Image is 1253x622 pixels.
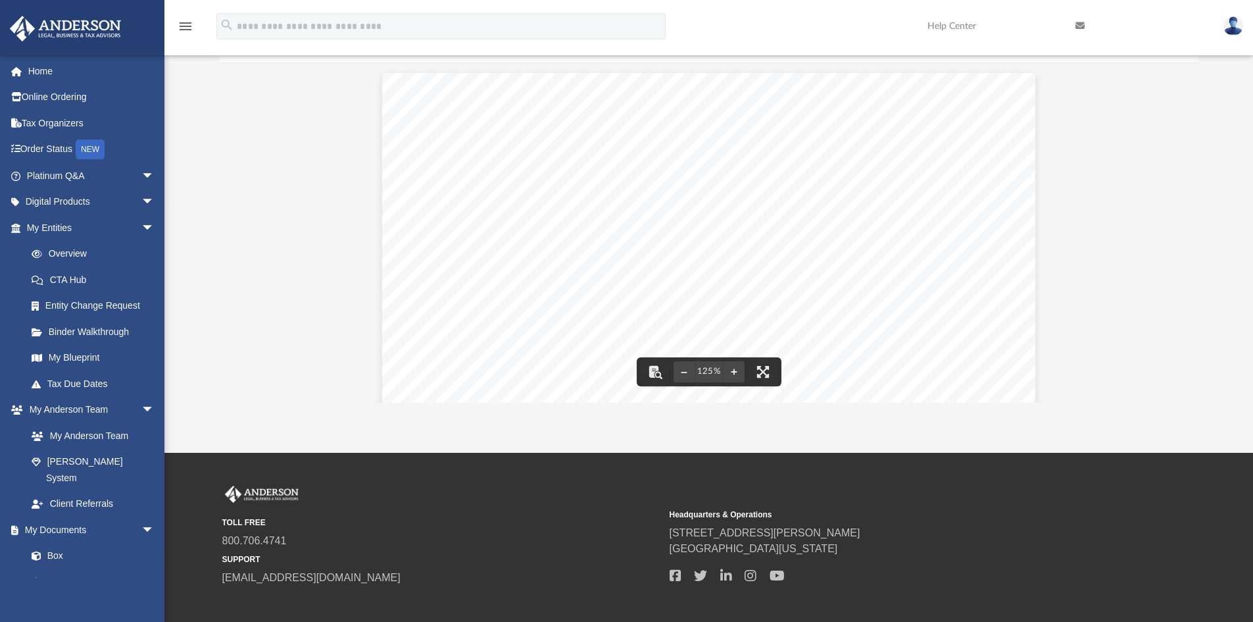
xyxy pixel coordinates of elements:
img: User Pic [1223,16,1243,36]
span: SIGNATURE: [410,365,478,376]
span: arrow_drop_down [141,215,168,242]
a: Online Ordering [9,84,174,111]
button: Zoom in [724,357,745,386]
span: [DATE] [906,366,940,377]
span: arrow_drop_down [141,397,168,424]
span: [STREET_ADDRESS][PERSON_NAME] [410,168,569,176]
span: 2025 [US_STATE] LIMITED LIABILITY COMPANY ANNUAL REPORT [414,96,765,107]
span: [PERSON_NAME] [486,366,576,377]
span: [GEOGRAPHIC_DATA] [410,180,506,189]
a: Binder Walkthrough [18,319,174,345]
span: [GEOGRAPHIC_DATA] US [410,238,552,249]
a: Home [9,58,174,84]
small: Headquarters & Operations [670,509,1108,521]
div: NEW [76,140,105,159]
a: Box [18,543,161,569]
a: Client Referrals [18,491,168,517]
div: Current zoom level [695,367,724,376]
a: Meeting Minutes [18,569,168,595]
a: [STREET_ADDRESS][PERSON_NAME] [670,527,860,538]
span: [PERSON_NAME] REGISTERED AGENTS, INC. [410,305,602,313]
span: Current Mailing Address: [410,207,541,219]
a: menu [178,25,193,34]
span: Name and Address of Current Registered Agent: [410,285,662,296]
button: Enter fullscreen [749,357,777,386]
button: Zoom out [674,357,695,386]
img: Anderson Advisors Platinum Portal [6,16,125,41]
div: File preview [219,63,1199,403]
div: Preview [219,28,1199,403]
span: arrow_drop_down [141,517,168,544]
a: Overview [18,241,174,267]
span: Entity Name: [410,132,478,143]
small: SUPPORT [222,554,660,565]
small: TOLL FREE [222,517,660,529]
a: Platinum Q&Aarrow_drop_down [9,163,174,189]
a: Tax Organizers [9,110,174,136]
span: 7818183827CC [852,140,944,153]
span: Secretary of State [842,125,954,138]
a: [PERSON_NAME] System [18,449,168,491]
span: arrow_drop_down [141,163,168,190]
a: Entity Change Request [18,293,174,319]
span: Electronic Signature of Registered Agent [486,384,644,392]
span: No [927,269,941,280]
a: [GEOGRAPHIC_DATA][US_STATE] [670,543,838,554]
a: My Blueprint [18,345,168,371]
span: [STREET_ADDRESS][PERSON_NAME] [410,226,609,237]
span: [STREET_ADDRESS][PERSON_NAME] [410,315,571,323]
a: Tax Due Dates [18,371,174,397]
a: My Documentsarrow_drop_down [9,517,168,543]
i: menu [178,18,193,34]
a: My Anderson Teamarrow_drop_down [9,397,168,423]
span: DOCUMENT# L24000501686 [410,114,556,125]
span: SAPPHIRE STARLIGHT, LLC [480,132,626,143]
span: [DATE] [859,111,902,124]
span: FEI Number: [US_EMPLOYER_IDENTIFICATION_NUMBER] [410,267,717,278]
span: FILED [879,96,917,109]
span: The above named entity submits this statement for the purpose of changing its registered office o... [410,350,934,358]
a: Digital Productsarrow_drop_down [9,189,174,215]
div: Document Viewer [219,63,1199,403]
a: Order StatusNEW [9,136,174,163]
a: 800.706.4741 [222,535,287,546]
span: arrow_drop_down [141,189,168,216]
span: [GEOGRAPHIC_DATA] US [410,324,524,333]
a: CTA Hub [18,267,174,293]
a: My Entitiesarrow_drop_down [9,215,174,241]
span: Date [924,382,943,390]
i: search [220,18,234,32]
button: Toggle findbar [641,357,670,386]
a: [EMAIL_ADDRESS][DOMAIN_NAME] [222,572,401,583]
a: My Anderson Team [18,423,161,449]
span: Certificate of Status Desired: [771,269,921,280]
span: Current Principal Place of Business: [410,152,603,163]
img: Anderson Advisors Platinum Portal [222,486,301,503]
